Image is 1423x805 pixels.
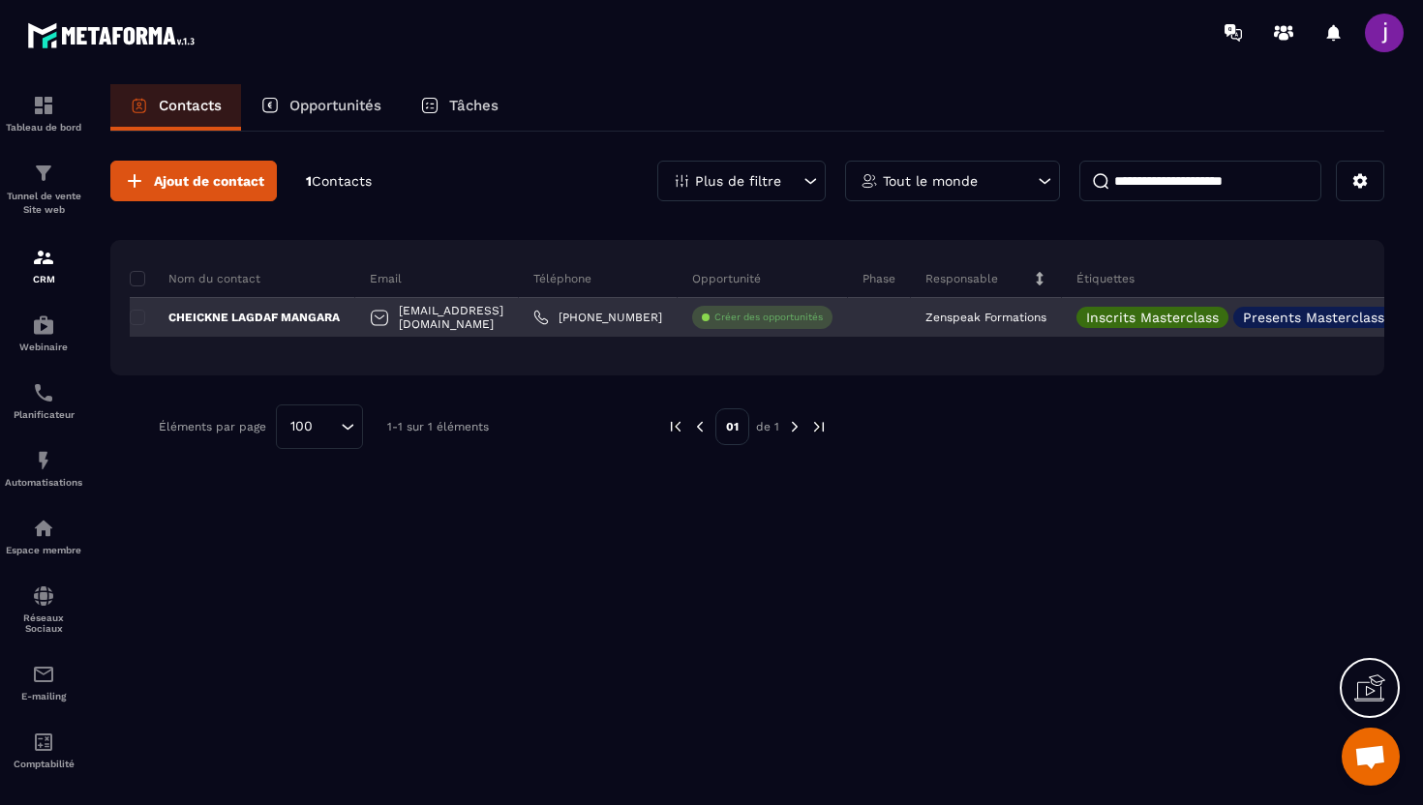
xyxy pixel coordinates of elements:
p: Éléments par page [159,420,266,433]
p: Téléphone [533,271,591,286]
p: Comptabilité [5,759,82,769]
a: social-networksocial-networkRéseaux Sociaux [5,570,82,648]
img: automations [32,517,55,540]
img: social-network [32,584,55,608]
a: accountantaccountantComptabilité [5,716,82,784]
img: logo [27,17,201,53]
p: Espace membre [5,545,82,555]
p: Créer des opportunités [714,311,823,324]
div: Search for option [276,404,363,449]
p: Tâches [449,97,499,114]
img: formation [32,94,55,117]
p: Zenspeak Formations [925,311,1046,324]
p: 1-1 sur 1 éléments [387,420,489,433]
p: de 1 [756,419,779,434]
input: Search for option [319,416,336,437]
a: emailemailE-mailing [5,648,82,716]
img: next [786,418,803,435]
a: automationsautomationsWebinaire [5,299,82,367]
a: formationformationCRM [5,231,82,299]
img: automations [32,313,55,337]
a: Tâches [401,84,518,131]
p: Responsable [925,271,998,286]
p: Automatisations [5,477,82,488]
a: [PHONE_NUMBER] [533,310,662,325]
p: 1 [306,172,372,191]
a: formationformationTableau de bord [5,79,82,147]
a: Contacts [110,84,241,131]
span: Contacts [312,173,372,189]
a: Opportunités [241,84,401,131]
p: Opportunité [692,271,761,286]
p: Nom du contact [130,271,260,286]
img: email [32,663,55,686]
button: Ajout de contact [110,161,277,201]
a: formationformationTunnel de vente Site web [5,147,82,231]
img: formation [32,162,55,185]
p: Email [370,271,402,286]
p: Tout le monde [883,174,978,188]
p: Contacts [159,97,222,114]
img: automations [32,449,55,472]
p: CRM [5,274,82,284]
img: formation [32,246,55,269]
a: automationsautomationsEspace membre [5,502,82,570]
p: Étiquettes [1076,271,1135,286]
p: Webinaire [5,342,82,352]
p: E-mailing [5,691,82,701]
p: Planificateur [5,409,82,420]
p: Tunnel de vente Site web [5,190,82,217]
a: schedulerschedulerPlanificateur [5,367,82,434]
p: Presents Masterclass [1243,311,1384,324]
p: Phase [863,271,895,286]
span: Ajout de contact [154,171,264,191]
p: Plus de filtre [695,174,781,188]
a: automationsautomationsAutomatisations [5,434,82,502]
p: CHEICKNE LAGDAF MANGARA [130,310,340,325]
p: Tableau de bord [5,122,82,133]
p: Opportunités [289,97,381,114]
p: Réseaux Sociaux [5,612,82,634]
img: next [810,418,828,435]
p: Inscrits Masterclass [1086,311,1219,324]
img: scheduler [32,381,55,404]
span: 100 [284,416,319,437]
img: accountant [32,730,55,754]
img: prev [691,418,709,435]
p: 01 [715,408,749,445]
div: Ouvrir le chat [1342,728,1400,786]
img: prev [667,418,684,435]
